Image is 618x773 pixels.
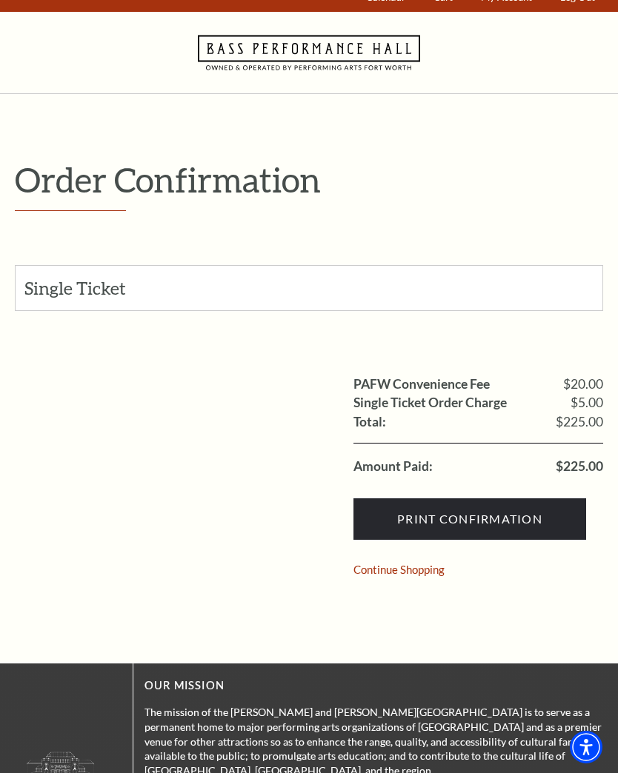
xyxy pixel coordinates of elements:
[353,415,386,429] label: Total:
[556,415,603,429] span: $225.00
[570,731,602,763] div: Accessibility Menu
[563,378,603,391] span: $20.00
[571,396,603,409] span: $5.00
[556,460,603,473] span: $225.00
[353,564,445,575] a: Continue Shopping
[144,677,603,695] p: OUR MISSION
[24,278,170,298] h2: Single Ticket
[353,396,507,409] label: Single Ticket Order Charge
[353,498,586,540] input: Submit button
[198,12,420,93] a: Navigate to Bass Performance Hall homepage
[353,460,433,473] label: Amount Paid:
[353,378,490,391] label: PAFW Convenience Fee
[15,161,603,198] p: Order Confirmation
